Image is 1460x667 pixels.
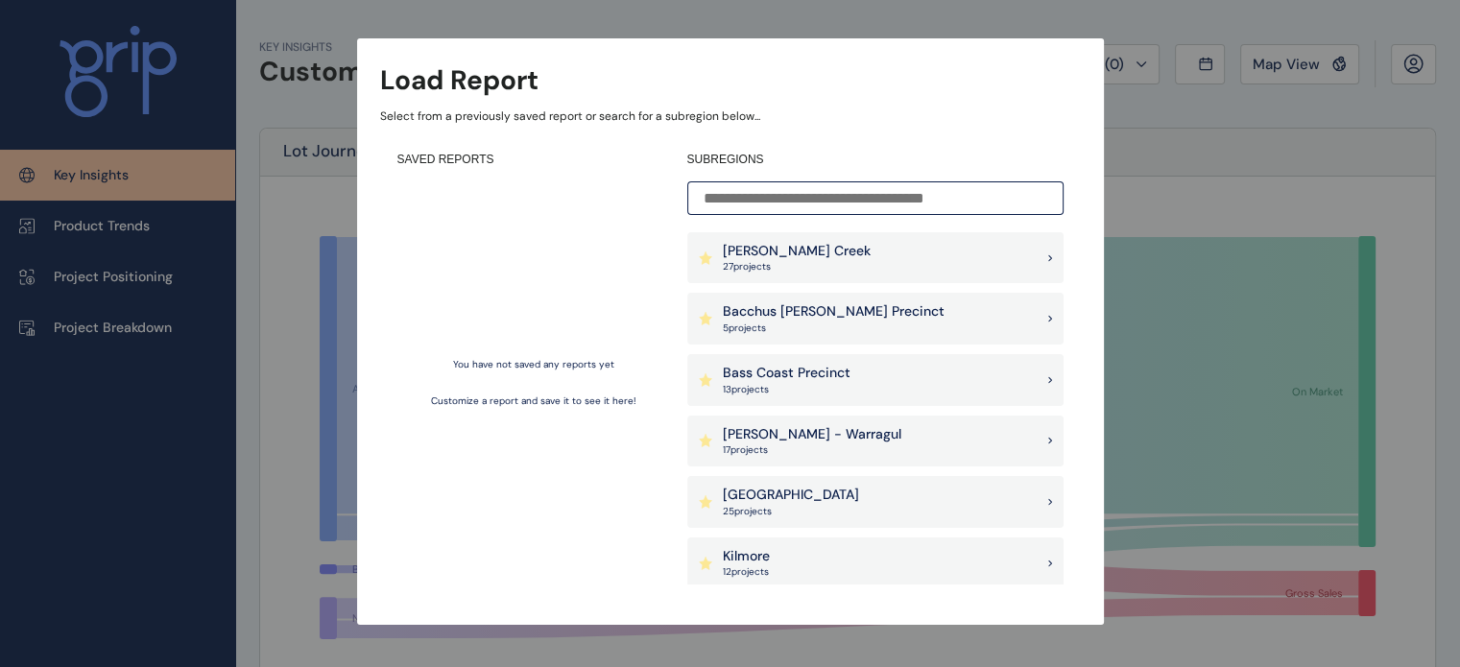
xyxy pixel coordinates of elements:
p: Customize a report and save it to see it here! [431,394,636,408]
p: 13 project s [723,383,850,396]
p: 27 project s [723,260,871,274]
p: [PERSON_NAME] - Warragul [723,425,901,444]
p: You have not saved any reports yet [453,358,614,371]
p: 25 project s [723,505,859,518]
p: Bacchus [PERSON_NAME] Precinct [723,302,945,322]
h4: SUBREGIONS [687,152,1064,168]
p: Kilmore [723,547,770,566]
p: Select from a previously saved report or search for a subregion below... [380,108,1081,125]
p: [GEOGRAPHIC_DATA] [723,486,859,505]
h3: Load Report [380,61,539,99]
p: [PERSON_NAME] Creek [723,242,871,261]
h4: SAVED REPORTS [397,152,670,168]
p: 5 project s [723,322,945,335]
p: Bass Coast Precinct [723,364,850,383]
p: 17 project s [723,443,901,457]
p: 12 project s [723,565,770,579]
